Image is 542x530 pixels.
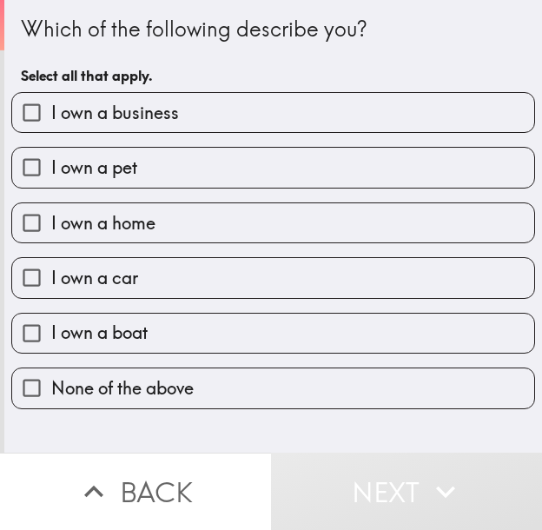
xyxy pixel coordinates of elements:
[51,156,137,180] span: I own a pet
[12,314,534,353] button: I own a boat
[51,101,179,125] span: I own a business
[51,211,155,235] span: I own a home
[21,15,525,44] div: Which of the following describe you?
[51,376,194,401] span: None of the above
[12,368,534,407] button: None of the above
[51,321,148,345] span: I own a boat
[12,203,534,242] button: I own a home
[12,258,534,297] button: I own a car
[12,93,534,132] button: I own a business
[21,66,525,85] h6: Select all that apply.
[271,453,542,530] button: Next
[51,266,138,290] span: I own a car
[12,148,534,187] button: I own a pet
